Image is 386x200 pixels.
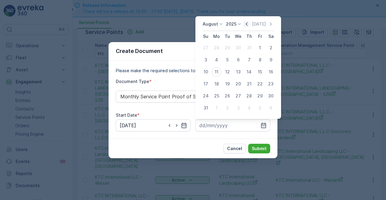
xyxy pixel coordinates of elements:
[226,21,236,27] p: 2025
[244,31,255,42] th: Thursday
[116,119,191,131] input: dd/mm/yyyy
[201,67,210,77] div: 10
[195,119,270,131] input: dd/mm/yyyy
[233,79,243,89] div: 20
[244,91,254,101] div: 28
[223,43,232,53] div: 29
[255,103,265,113] div: 5
[244,55,254,65] div: 7
[266,55,276,65] div: 9
[266,79,276,89] div: 23
[116,112,137,118] label: Start Date
[223,103,232,113] div: 2
[244,67,254,77] div: 14
[212,55,221,65] div: 4
[201,79,210,89] div: 17
[255,31,265,42] th: Friday
[212,79,221,89] div: 18
[223,144,246,153] button: Cancel
[233,103,243,113] div: 3
[244,43,254,53] div: 31
[266,103,276,113] div: 6
[223,79,232,89] div: 19
[248,144,270,153] button: Submit
[116,47,163,55] p: Create Document
[201,55,210,65] div: 3
[255,79,265,89] div: 22
[212,43,221,53] div: 28
[255,91,265,101] div: 29
[266,67,276,77] div: 16
[266,91,276,101] div: 30
[252,21,266,27] p: [DATE]
[233,43,243,53] div: 30
[200,31,211,42] th: Sunday
[212,91,221,101] div: 25
[255,55,265,65] div: 8
[211,31,222,42] th: Monday
[223,55,232,65] div: 5
[233,91,243,101] div: 27
[233,31,244,42] th: Wednesday
[201,43,210,53] div: 27
[212,67,221,77] div: 11
[233,55,243,65] div: 6
[244,79,254,89] div: 21
[201,91,210,101] div: 24
[255,43,265,53] div: 1
[223,91,232,101] div: 26
[255,67,265,77] div: 15
[252,146,267,152] p: Submit
[116,79,149,84] label: Document Type
[201,103,210,113] div: 31
[223,67,232,77] div: 12
[203,21,218,27] p: August
[266,43,276,53] div: 2
[244,103,254,113] div: 4
[212,103,221,113] div: 1
[227,146,242,152] p: Cancel
[116,68,270,74] p: Please make the required selections to create your document.
[233,67,243,77] div: 13
[265,31,276,42] th: Saturday
[222,31,233,42] th: Tuesday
